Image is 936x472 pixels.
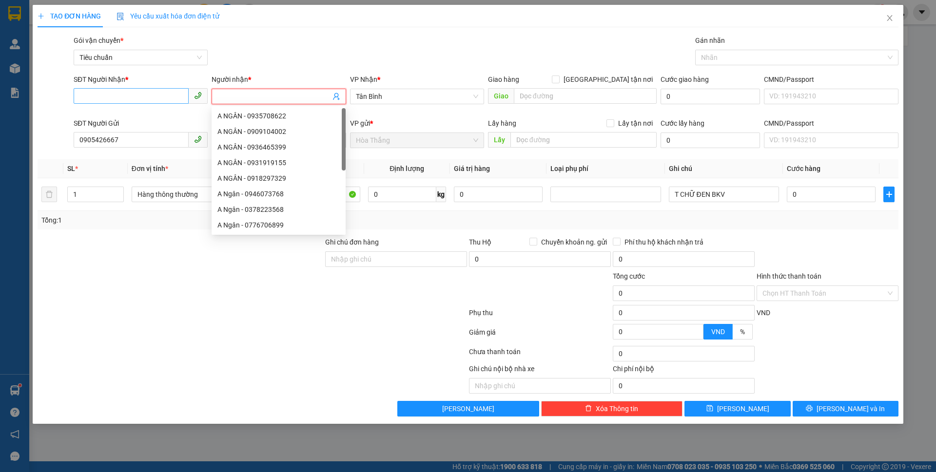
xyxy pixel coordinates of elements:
[217,220,340,230] div: A Ngân - 0776706899
[488,76,519,83] span: Giao hàng
[613,363,755,378] div: Chi phí nội bộ
[212,108,346,124] div: A NGÂN - 0935708622
[217,157,340,168] div: A NGÂN - 0931919155
[137,187,236,202] span: Hàng thông thường
[54,37,120,54] span: uyennhi.tienoanh - In:
[63,45,120,54] span: 07:16:27 [DATE]
[212,105,346,116] div: Tên không hợp lệ
[468,327,612,344] div: Giảm giá
[684,401,790,416] button: save[PERSON_NAME]
[217,126,340,137] div: A NGÂN - 0909104002
[585,405,592,413] span: delete
[669,187,779,202] input: Ghi Chú
[757,272,821,280] label: Hình thức thanh toán
[787,165,820,172] span: Cước hàng
[454,187,543,202] input: 0
[876,5,903,32] button: Close
[72,5,117,16] span: Hòa Thắng
[41,187,57,202] button: delete
[38,12,101,20] span: TẠO ĐƠN HÀNG
[661,76,709,83] label: Cước giao hàng
[613,272,645,280] span: Tổng cước
[194,135,202,143] span: phone
[212,155,346,170] div: A NGÂN - 0931919155
[541,401,683,416] button: deleteXóa Thông tin
[793,401,898,416] button: printer[PERSON_NAME] và In
[325,251,467,267] input: Ghi chú đơn hàng
[217,142,340,152] div: A NGÂN - 0936465399
[38,13,44,19] span: plus
[706,405,713,413] span: save
[614,118,657,129] span: Lấy tận nơi
[325,238,379,246] label: Ghi chú đơn hàng
[621,237,707,247] span: Phí thu hộ khách nhận trả
[488,132,510,148] span: Lấy
[19,59,129,112] strong: Nhận:
[54,5,117,16] span: Gửi:
[806,405,813,413] span: printer
[74,74,208,85] div: SĐT Người Nhận
[468,346,612,363] div: Chưa thanh toán
[886,14,894,22] span: close
[488,119,516,127] span: Lấy hàng
[546,159,664,178] th: Loại phụ phí
[132,165,168,172] span: Đơn vị tính
[117,12,219,20] span: Yêu cầu xuất hóa đơn điện tử
[397,401,539,416] button: [PERSON_NAME]
[117,13,124,20] img: icon
[212,139,346,155] div: A NGÂN - 0936465399
[468,307,612,324] div: Phụ thu
[884,190,894,198] span: plus
[212,74,346,85] div: Người nhận
[332,93,340,100] span: user-add
[212,202,346,217] div: A Ngân - 0378223568
[711,328,725,336] span: VND
[817,403,885,414] span: [PERSON_NAME] và In
[469,378,611,394] input: Nhập ghi chú
[442,403,494,414] span: [PERSON_NAME]
[54,28,120,54] span: HT1308250002 -
[764,118,898,129] div: CMND/Passport
[212,186,346,202] div: A Ngân - 0946073768
[454,165,490,172] span: Giá trị hàng
[740,328,745,336] span: %
[54,18,134,26] span: A NGÂN - 0889241119
[41,215,361,226] div: Tổng: 1
[757,309,770,317] span: VND
[537,237,611,247] span: Chuyển khoản ng. gửi
[596,403,638,414] span: Xóa Thông tin
[350,76,377,83] span: VP Nhận
[217,204,340,215] div: A Ngân - 0378223568
[212,170,346,186] div: A NGÂN - 0918297329
[356,89,478,104] span: Tân Bình
[79,50,202,65] span: Tiêu chuẩn
[390,165,424,172] span: Định lượng
[212,217,346,233] div: A Ngân - 0776706899
[356,133,478,148] span: Hòa Thắng
[194,92,202,99] span: phone
[661,132,760,148] input: Cước lấy hàng
[74,118,208,129] div: SĐT Người Gửi
[350,118,484,129] div: VP gửi
[514,88,657,104] input: Dọc đường
[217,111,340,121] div: A NGÂN - 0935708622
[883,187,894,202] button: plus
[488,88,514,104] span: Giao
[74,37,123,44] span: Gói vận chuyển
[469,363,611,378] div: Ghi chú nội bộ nhà xe
[510,132,657,148] input: Dọc đường
[67,165,75,172] span: SL
[436,187,446,202] span: kg
[217,189,340,199] div: A Ngân - 0946073768
[695,37,725,44] label: Gán nhãn
[560,74,657,85] span: [GEOGRAPHIC_DATA] tận nơi
[661,89,760,104] input: Cước giao hàng
[212,124,346,139] div: A NGÂN - 0909104002
[717,403,769,414] span: [PERSON_NAME]
[665,159,783,178] th: Ghi chú
[469,238,491,246] span: Thu Hộ
[764,74,898,85] div: CMND/Passport
[217,173,340,184] div: A NGÂN - 0918297329
[661,119,704,127] label: Cước lấy hàng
